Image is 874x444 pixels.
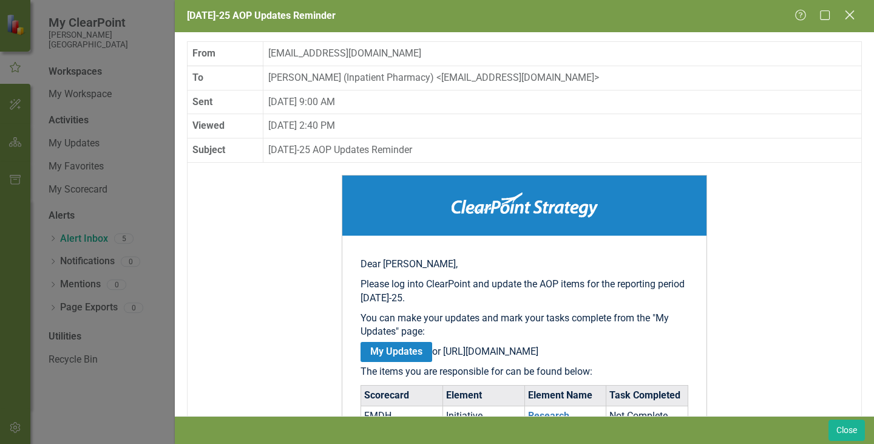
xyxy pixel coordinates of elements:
[828,420,865,441] button: Close
[361,342,432,362] a: My Updates
[187,10,336,21] span: [DATE]-25 AOP Updates Reminder
[263,138,861,163] td: [DATE]-25 AOP Updates Reminder
[594,72,599,83] span: >
[188,138,263,163] th: Subject
[606,385,688,406] th: Task Completed
[263,41,861,66] td: [EMAIL_ADDRESS][DOMAIN_NAME]
[361,258,688,272] p: Dear [PERSON_NAME],
[188,90,263,114] th: Sent
[361,365,688,379] p: The items you are responsible for can be found below:
[263,90,861,114] td: [DATE] 9:00 AM
[263,66,861,90] td: [PERSON_NAME] (Inpatient Pharmacy) [EMAIL_ADDRESS][DOMAIN_NAME]
[436,72,441,83] span: <
[361,345,688,359] p: or [URL][DOMAIN_NAME]
[361,278,688,306] p: Please log into ClearPoint and update the AOP items for the reporting period [DATE]-25.
[524,385,606,406] th: Element Name
[361,385,443,406] th: Scorecard
[263,114,861,138] td: [DATE] 2:40 PM
[188,66,263,90] th: To
[361,312,688,340] p: You can make your updates and mark your tasks complete from the "My Updates" page:
[442,385,524,406] th: Element
[188,114,263,138] th: Viewed
[452,193,598,217] img: ClearPoint Strategy
[188,41,263,66] th: From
